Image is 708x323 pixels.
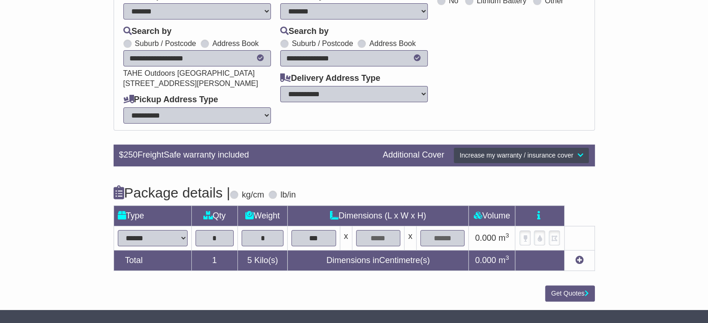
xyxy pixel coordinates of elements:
label: Delivery Address Type [280,73,380,84]
button: Get Quotes [545,285,595,302]
label: Suburb / Postcode [135,39,196,48]
span: 250 [124,150,138,159]
td: Volume [469,205,515,226]
td: Dimensions (L x W x H) [288,205,469,226]
td: Weight [238,205,288,226]
td: Dimensions in Centimetre(s) [288,250,469,270]
td: Qty [191,205,238,226]
td: x [340,226,352,250]
label: Address Book [369,39,416,48]
label: kg/cm [242,190,264,200]
td: Type [114,205,191,226]
label: Suburb / Postcode [292,39,353,48]
button: Increase my warranty / insurance cover [453,147,589,164]
span: 0.000 [475,256,496,265]
td: Kilo(s) [238,250,288,270]
h4: Package details | [114,185,230,200]
span: m [499,256,509,265]
span: [STREET_ADDRESS][PERSON_NAME] [123,79,258,87]
span: TAHE Outdoors [GEOGRAPHIC_DATA] [123,69,255,77]
div: Additional Cover [378,150,449,160]
td: x [405,226,417,250]
a: Add new item [575,256,584,265]
span: m [499,233,509,243]
label: Search by [280,26,329,37]
div: $ FreightSafe warranty included [115,150,378,160]
span: 0.000 [475,233,496,243]
span: 5 [247,256,252,265]
sup: 3 [506,254,509,261]
td: 1 [191,250,238,270]
label: lb/in [280,190,296,200]
label: Address Book [212,39,259,48]
label: Pickup Address Type [123,95,218,105]
td: Total [114,250,191,270]
label: Search by [123,26,172,37]
span: Increase my warranty / insurance cover [459,152,573,159]
sup: 3 [506,232,509,239]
